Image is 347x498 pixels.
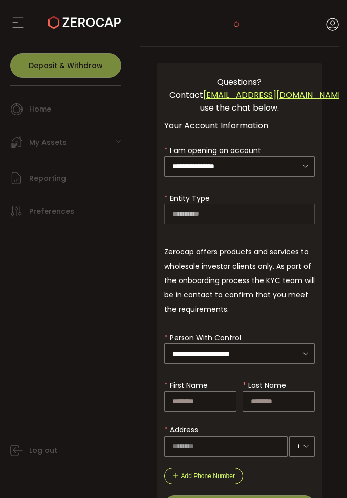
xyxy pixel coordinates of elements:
[164,71,315,119] div: Questions? Contact or use the chat below.
[181,472,235,480] span: Add Phone Number
[164,119,315,132] div: Your Account Information
[29,443,57,458] span: Log out
[10,53,121,78] button: Deposit & Withdraw
[29,171,66,186] span: Reporting
[164,425,204,435] label: Address
[164,245,315,316] div: Zerocap offers products and services to wholesale investor clients only. As part of the onboardin...
[29,62,103,69] span: Deposit & Withdraw
[29,135,67,150] span: My Assets
[29,102,51,117] span: Home
[203,89,346,101] a: [EMAIL_ADDRESS][DOMAIN_NAME]
[29,204,74,219] span: Preferences
[164,468,243,484] button: Add Phone Number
